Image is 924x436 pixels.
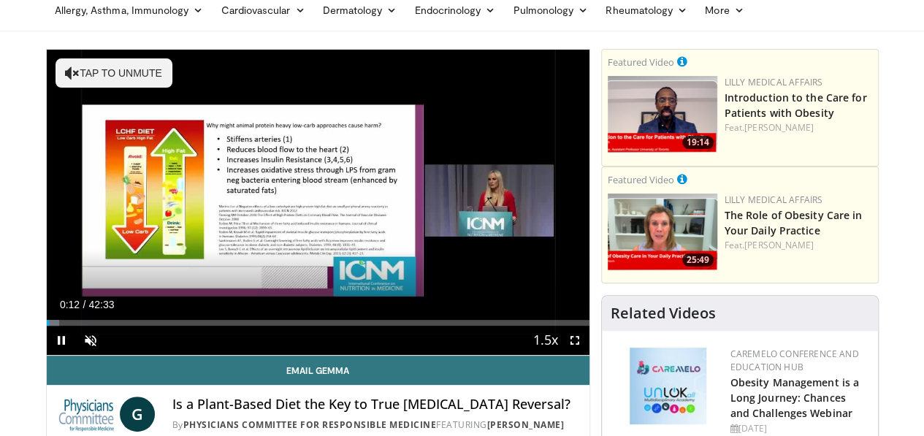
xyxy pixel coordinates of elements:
div: Feat. [725,239,872,252]
span: 25:49 [682,253,714,267]
a: [PERSON_NAME] [744,239,814,251]
img: e1208b6b-349f-4914-9dd7-f97803bdbf1d.png.150x105_q85_crop-smart_upscale.png [608,194,717,270]
img: Physicians Committee for Responsible Medicine [58,397,114,432]
div: Feat. [725,121,872,134]
a: Obesity Management is a Long Journey: Chances and Challenges Webinar [730,375,859,420]
button: Playback Rate [531,326,560,355]
button: Unmute [76,326,105,355]
a: Introduction to the Care for Patients with Obesity [725,91,867,120]
small: Featured Video [608,173,674,186]
a: CaReMeLO Conference and Education Hub [730,348,859,373]
div: By FEATURING [172,418,578,432]
a: 25:49 [608,194,717,270]
span: 42:33 [88,299,114,310]
button: Fullscreen [560,326,589,355]
span: 19:14 [682,136,714,149]
a: G [120,397,155,432]
img: acc2e291-ced4-4dd5-b17b-d06994da28f3.png.150x105_q85_crop-smart_upscale.png [608,76,717,153]
video-js: Video Player [47,50,589,356]
h4: Is a Plant-Based Diet the Key to True [MEDICAL_DATA] Reversal? [172,397,578,413]
img: 45df64a9-a6de-482c-8a90-ada250f7980c.png.150x105_q85_autocrop_double_scale_upscale_version-0.2.jpg [630,348,706,424]
a: Lilly Medical Affairs [725,194,823,206]
a: 19:14 [608,76,717,153]
a: Physicians Committee for Responsible Medicine [183,418,437,431]
span: / [83,299,86,310]
span: 0:12 [60,299,80,310]
a: [PERSON_NAME] [487,418,565,431]
button: Pause [47,326,76,355]
a: The Role of Obesity Care in Your Daily Practice [725,208,863,237]
a: Lilly Medical Affairs [725,76,823,88]
a: Email Gemma [47,356,589,385]
h4: Related Videos [611,305,716,322]
small: Featured Video [608,56,674,69]
button: Tap to unmute [56,58,172,88]
div: Progress Bar [47,320,589,326]
div: [DATE] [730,422,866,435]
a: [PERSON_NAME] [744,121,814,134]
